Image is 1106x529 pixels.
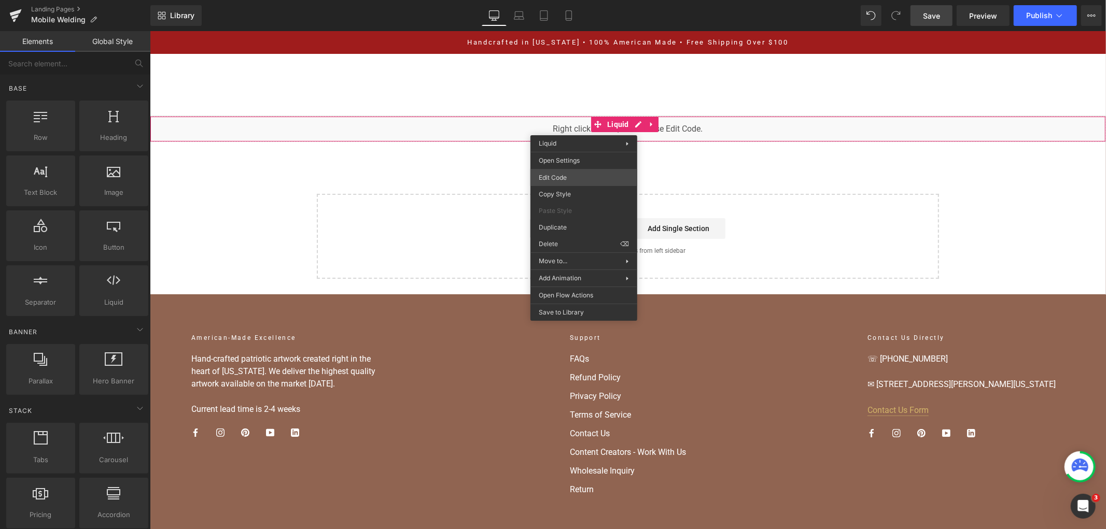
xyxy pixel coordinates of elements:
span: Library [170,11,194,20]
span: Add Animation [539,274,626,283]
a: Pinterest [767,396,776,408]
a: New Library [150,5,202,26]
a: Landing Pages [31,5,150,13]
span: Mobile Welding [31,16,86,24]
a: YouTube [792,396,801,408]
a: Preview [957,5,1010,26]
h2: American-Made Excellence [41,302,239,311]
span: Separator [9,297,72,308]
span: Parallax [9,376,72,387]
span: Text Block [9,187,72,198]
button: Redo [886,5,906,26]
a: Add Single Section [482,187,576,208]
a: LinkedIn [817,396,825,408]
a: Refund Policy [420,340,536,353]
h2: Contact Us Directly [718,302,915,311]
span: Base [8,83,28,93]
span: Carousel [82,454,145,465]
h2: Support [420,302,536,311]
a: Privacy Policy [420,359,536,371]
a: Global Style [75,31,150,52]
span: Tabs [9,454,72,465]
a: Facebook [41,395,50,407]
span: Icon [9,242,72,253]
span: Move to... [539,256,626,266]
span: Liquid [455,85,482,101]
span: ⌫ [620,239,629,249]
span: Save [923,10,940,21]
span: Pricing [9,509,72,520]
a: Return [420,452,536,465]
a: Explore Blocks [381,187,474,208]
span: Open Settings [539,156,629,165]
span: Publish [1026,11,1052,20]
p: Current lead time is 2-4 weeks [41,372,239,384]
a: Mobile [556,5,581,26]
button: More [1081,5,1102,26]
a: Content Creators - Work With Us [420,415,536,427]
a: Desktop [482,5,507,26]
a: LinkedIn [141,395,149,407]
a: Facebook [718,396,726,408]
a: Wholesale Inquiry [420,434,536,446]
button: Publish [1014,5,1077,26]
p: ☏ [PHONE_NUMBER] [718,322,915,334]
p: or Drag & Drop elements from left sidebar [184,216,773,223]
a: Laptop [507,5,531,26]
span: Hero Banner [82,376,145,387]
span: Edit Code [539,173,629,182]
span: Liquid [82,297,145,308]
span: Banner [8,327,38,337]
span: Liquid [539,139,556,147]
a: Handcrafted in [US_STATE] • 100% American Made • Free Shipping Over $100 [317,7,638,15]
span: 3 [1092,494,1100,502]
span: Paste Style [539,206,629,216]
span: Delete [539,239,620,249]
a: Expand / Collapse [495,85,509,101]
span: Accordion [82,509,145,520]
a: Pinterest [91,395,100,407]
iframe: Intercom live chat [1071,494,1096,519]
a: Contact Us Form [718,374,779,384]
a: Terms of Service [420,378,536,390]
span: Duplicate [539,223,629,232]
a: FAQs [420,322,536,334]
span: Save to Library [539,308,629,317]
span: Open Flow Actions [539,291,629,300]
span: Image [82,187,145,198]
p: Hand-crafted patriotic artwork created right in the heart of [US_STATE]. We deliver the highest q... [41,322,239,359]
a: Tablet [531,5,556,26]
span: Preview [969,10,997,21]
a: Instagram [66,395,75,407]
span: Heading [82,132,145,143]
button: Undo [861,5,881,26]
a: Instagram [743,396,751,408]
span: Stack [8,406,33,416]
span: Row [9,132,72,143]
span: Button [82,242,145,253]
span: Copy Style [539,190,629,199]
a: Contact Us [420,396,536,409]
a: YouTube [116,395,124,407]
p: ✉ [STREET_ADDRESS][PERSON_NAME][US_STATE] [718,347,915,360]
